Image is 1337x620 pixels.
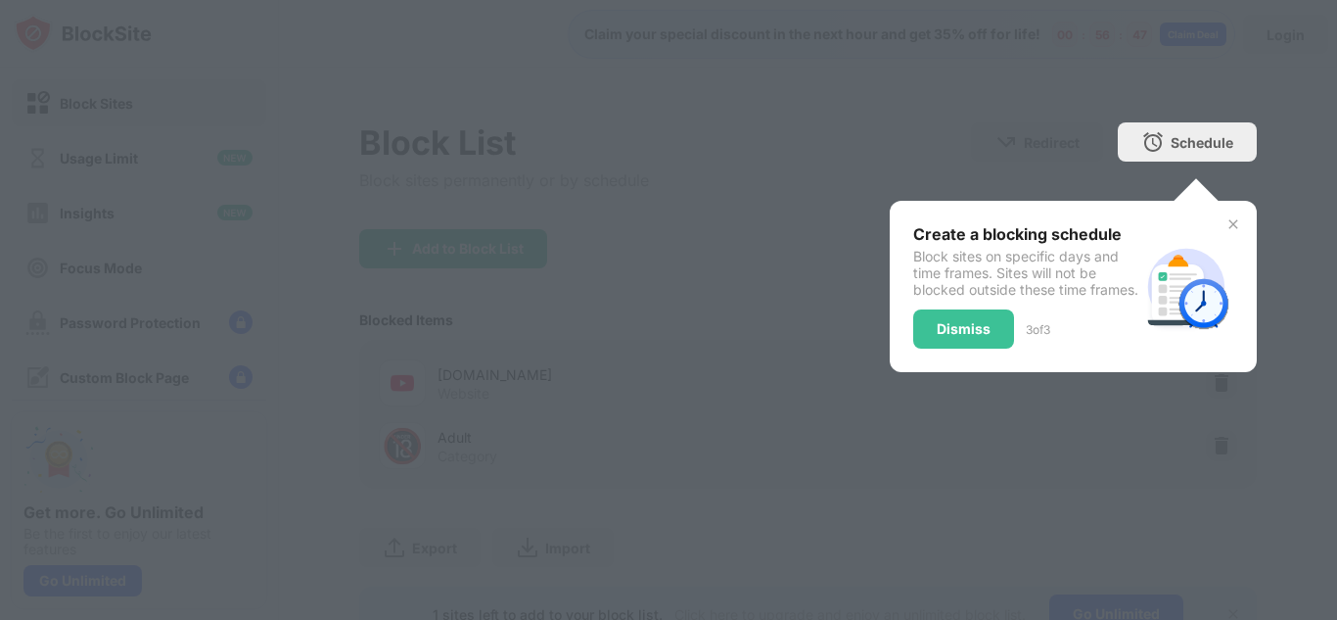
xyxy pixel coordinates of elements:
img: schedule.svg [1139,240,1233,334]
div: Schedule [1171,134,1233,151]
div: Block sites on specific days and time frames. Sites will not be blocked outside these time frames. [913,248,1139,298]
div: Dismiss [937,321,991,337]
div: Create a blocking schedule [913,224,1139,244]
img: x-button.svg [1225,216,1241,232]
div: 3 of 3 [1026,322,1050,337]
